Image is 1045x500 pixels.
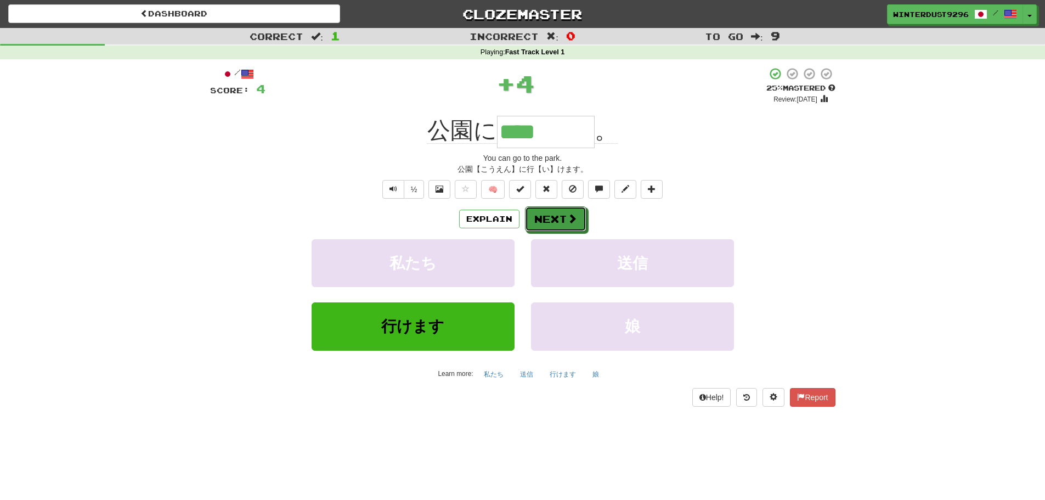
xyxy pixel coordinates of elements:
[525,206,586,232] button: Next
[736,388,757,407] button: Round history (alt+y)
[312,239,515,287] button: 私たち
[562,180,584,199] button: Ignore sentence (alt+i)
[771,29,780,42] span: 9
[312,302,515,350] button: 行けます
[389,255,437,272] span: 私たち
[546,32,558,41] span: :
[509,180,531,199] button: Set this sentence to 100% Mastered (alt+m)
[357,4,688,24] a: Clozemaster
[641,180,663,199] button: Add to collection (alt+a)
[531,239,734,287] button: 送信
[459,210,519,228] button: Explain
[210,153,835,164] div: You can go to the park.
[625,318,640,335] span: 娘
[210,164,835,175] div: 公園【こうえん】に行【い】けます。
[381,318,444,335] span: 行けます
[470,31,539,42] span: Incorrect
[993,9,998,16] span: /
[531,302,734,350] button: 娘
[692,388,731,407] button: Help!
[478,366,510,383] button: 私たち
[614,180,636,199] button: Edit sentence (alt+d)
[428,180,450,199] button: Show image (alt+x)
[514,366,539,383] button: 送信
[544,366,582,383] button: 行けます
[496,67,516,100] span: +
[773,95,817,103] small: Review: [DATE]
[427,117,497,144] span: 公園に
[210,86,250,95] span: Score:
[893,9,969,19] span: WinterDust9296
[766,83,783,92] span: 25 %
[516,70,535,97] span: 4
[586,366,605,383] button: 娘
[331,29,340,42] span: 1
[438,370,473,378] small: Learn more:
[380,180,425,199] div: Text-to-speech controls
[8,4,340,23] a: Dashboard
[210,67,266,81] div: /
[705,31,743,42] span: To go
[455,180,477,199] button: Favorite sentence (alt+f)
[588,180,610,199] button: Discuss sentence (alt+u)
[311,32,323,41] span: :
[751,32,763,41] span: :
[256,82,266,95] span: 4
[505,48,565,56] strong: Fast Track Level 1
[766,83,835,93] div: Mastered
[566,29,575,42] span: 0
[617,255,648,272] span: 送信
[535,180,557,199] button: Reset to 0% Mastered (alt+r)
[250,31,303,42] span: Correct
[887,4,1023,24] a: WinterDust9296 /
[382,180,404,199] button: Play sentence audio (ctl+space)
[481,180,505,199] button: 🧠
[790,388,835,407] button: Report
[595,117,618,144] span: 。
[404,180,425,199] button: ½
